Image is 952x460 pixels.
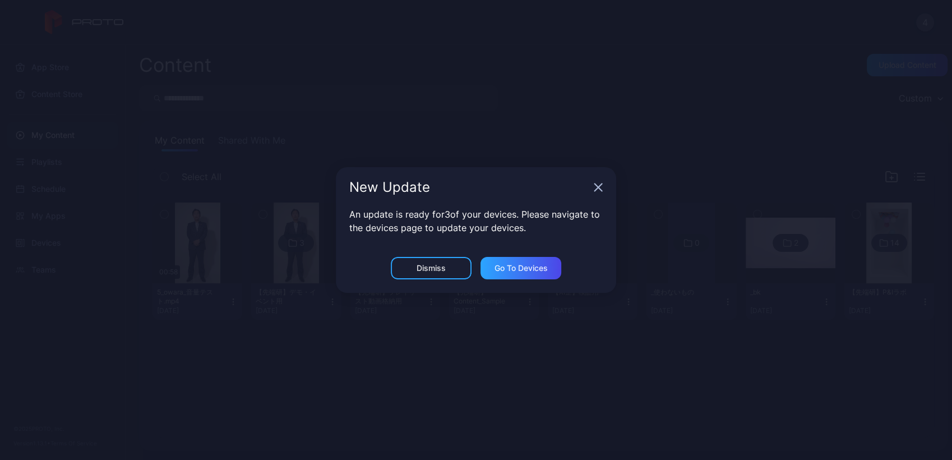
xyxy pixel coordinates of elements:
div: Dismiss [417,264,446,273]
div: New Update [349,181,589,194]
button: Go to devices [480,257,561,279]
p: An update is ready for 3 of your devices. Please navigate to the devices page to update your devi... [349,208,603,234]
button: Dismiss [391,257,472,279]
div: Go to devices [495,264,548,273]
